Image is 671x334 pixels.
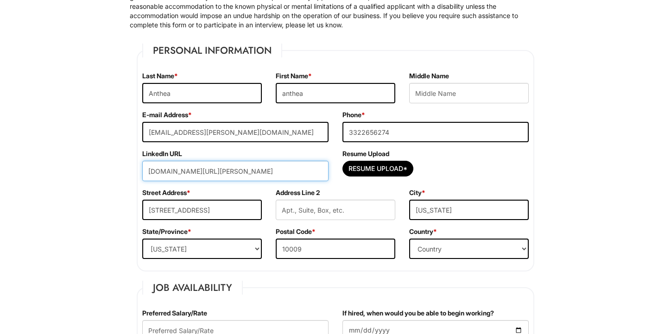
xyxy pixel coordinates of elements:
[142,161,329,181] input: LinkedIn URL
[142,44,282,57] legend: Personal Information
[342,309,494,318] label: If hired, when would you be able to begin working?
[409,83,529,103] input: Middle Name
[276,188,320,197] label: Address Line 2
[276,227,316,236] label: Postal Code
[409,239,529,259] select: Country
[342,122,529,142] input: Phone
[142,122,329,142] input: E-mail Address
[142,309,207,318] label: Preferred Salary/Rate
[142,227,191,236] label: State/Province
[276,239,395,259] input: Postal Code
[142,149,182,158] label: LinkedIn URL
[142,281,243,295] legend: Job Availability
[342,110,365,120] label: Phone
[409,200,529,220] input: City
[276,71,312,81] label: First Name
[142,188,190,197] label: Street Address
[142,239,262,259] select: State/Province
[276,200,395,220] input: Apt., Suite, Box, etc.
[142,200,262,220] input: Street Address
[409,188,425,197] label: City
[276,83,395,103] input: First Name
[142,83,262,103] input: Last Name
[142,110,192,120] label: E-mail Address
[142,71,178,81] label: Last Name
[409,71,449,81] label: Middle Name
[342,161,413,176] button: Resume Upload*Resume Upload*
[342,149,389,158] label: Resume Upload
[409,227,437,236] label: Country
